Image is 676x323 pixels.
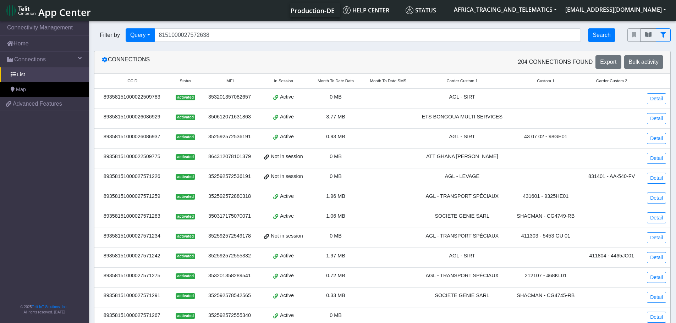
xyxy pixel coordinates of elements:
[419,252,506,260] div: AGL - SIRT
[343,6,351,14] img: knowledge.svg
[446,78,478,84] span: Carrier Custom 1
[280,133,294,141] span: Active
[647,153,666,164] a: Detail
[206,292,253,300] div: 352592578542565
[206,212,253,220] div: 350317175070071
[419,232,506,240] div: AGL - TRANSPORT SPÉCIAUX
[99,252,165,260] div: 89358151000027571242
[647,312,666,323] a: Detail
[206,232,253,240] div: 352592572549178
[96,55,383,69] div: Connections
[647,93,666,104] a: Detail
[99,193,165,200] div: 89358151000027571259
[271,153,303,161] span: Not in session
[624,55,663,69] button: Bulk activity
[16,86,26,94] span: Map
[330,233,342,239] span: 0 MB
[514,133,577,141] div: 43 07 02 - 98GE01
[176,95,195,100] span: activated
[419,113,506,121] div: ETS BONGOUA MULTI SERVICES
[647,252,666,263] a: Detail
[403,3,450,17] a: Status
[176,154,195,160] span: activated
[126,78,137,84] span: ICCID
[518,58,593,66] span: 204 Connections found
[419,173,506,180] div: AGL - LEVAGE
[126,28,155,42] button: Query
[419,212,506,220] div: SOCIETE GENIE SARL
[647,113,666,124] a: Detail
[419,272,506,280] div: AGL - TRANSPORT SPÉCIAUX
[17,71,25,79] span: List
[629,59,659,65] span: Bulk activity
[647,193,666,204] a: Detail
[419,93,506,101] div: AGL - SIRT
[206,173,253,180] div: 352592572536191
[280,193,294,200] span: Active
[206,193,253,200] div: 352592572880318
[561,3,670,16] button: [EMAIL_ADDRESS][DOMAIN_NAME]
[13,100,62,108] span: Advanced Features
[176,174,195,180] span: activated
[176,134,195,140] span: activated
[514,212,577,220] div: SHACMAN - CG4749-RB
[206,113,253,121] div: 350612071631863
[596,78,627,84] span: Carrier Custom 2
[419,133,506,141] div: AGL - SIRT
[206,153,253,161] div: 864312078101379
[99,272,165,280] div: 89358151000027571275
[99,232,165,240] div: 89358151000027571234
[176,214,195,219] span: activated
[94,31,126,39] span: Filter by
[38,6,91,19] span: App Center
[326,253,345,258] span: 1.97 MB
[206,93,253,101] div: 353201357082657
[514,292,577,300] div: SHACMAN - CG4745-RB
[627,28,671,42] div: fitlers menu
[280,212,294,220] span: Active
[154,28,581,42] input: Search...
[290,3,334,17] a: Your current platform instance
[206,312,253,319] div: 352592572555340
[99,292,165,300] div: 89358151000027571291
[595,55,621,69] button: Export
[537,78,554,84] span: Custom 1
[271,173,303,180] span: Not in session
[280,292,294,300] span: Active
[180,78,191,84] span: Status
[343,6,389,14] span: Help center
[514,232,577,240] div: 411303 - 5453 GU 01
[586,252,637,260] div: 411804 - 4465JC01
[280,113,294,121] span: Active
[225,78,234,84] span: IMEI
[450,3,561,16] button: AFRICA_TRACING_AND_TELEMATICS
[340,3,403,17] a: Help center
[176,234,195,239] span: activated
[32,305,67,309] a: Telit IoT Solutions, Inc.
[647,212,666,223] a: Detail
[291,6,335,15] span: Production-DE
[280,252,294,260] span: Active
[99,212,165,220] div: 89358151000027571283
[406,6,413,14] img: status.svg
[647,272,666,283] a: Detail
[330,173,342,179] span: 0 MB
[318,78,354,84] span: Month To Date Data
[206,272,253,280] div: 353201358289541
[647,133,666,144] a: Detail
[99,93,165,101] div: 89358151000022509783
[176,194,195,200] span: activated
[176,254,195,259] span: activated
[330,312,342,318] span: 0 MB
[514,193,577,200] div: 431601 - 9325HE01
[326,193,345,199] span: 1.96 MB
[330,94,342,100] span: 0 MB
[419,292,506,300] div: SOCIETE GENIE SARL
[588,28,615,42] button: Search
[206,252,253,260] div: 352592572555332
[326,213,345,219] span: 1.06 MB
[370,78,406,84] span: Month To Date SMS
[99,133,165,141] div: 89358151000026086937
[176,293,195,299] span: activated
[647,232,666,243] a: Detail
